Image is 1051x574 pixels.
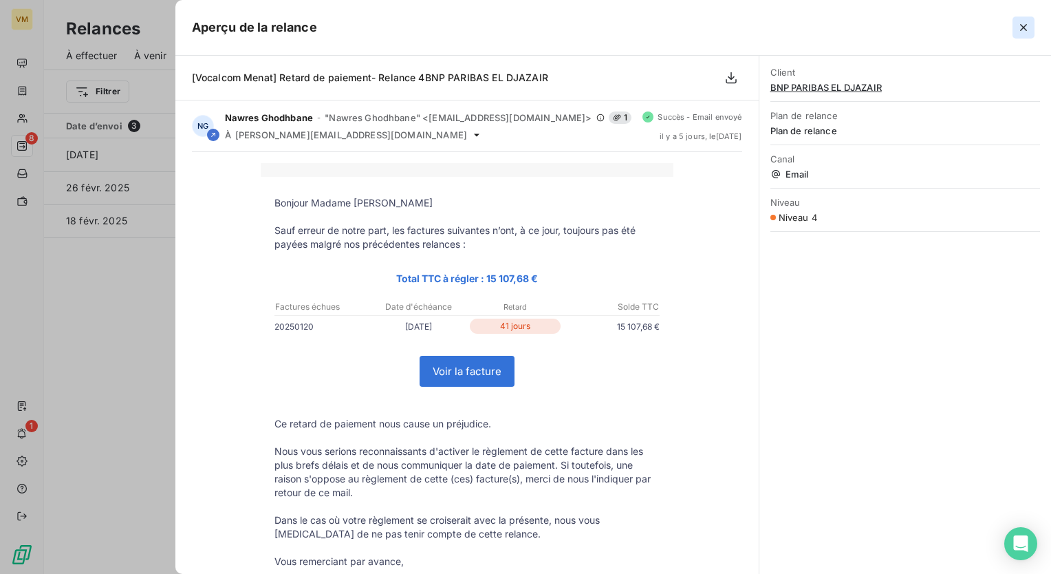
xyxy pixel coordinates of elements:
span: Niveau 4 [779,212,817,223]
span: [PERSON_NAME][EMAIL_ADDRESS][DOMAIN_NAME] [235,129,467,140]
span: [Vocalcom Menat] Retard de paiement- Relance 4BNP PARIBAS EL DJAZAIR [192,72,548,83]
p: Sauf erreur de notre part, les factures suivantes n’ont, à ce jour, toujours pas été payées malgr... [274,224,660,251]
span: Niveau [770,197,1040,208]
span: il y a 5 jours , le [DATE] [660,132,742,140]
div: NG [192,115,214,137]
p: Retard [468,301,563,313]
p: Vous remerciant par avance, [274,555,660,568]
span: Canal [770,153,1040,164]
p: Ce retard de paiement nous cause un préjudice. [274,417,660,431]
span: BNP PARIBAS EL DJAZAIR [770,82,1040,93]
h5: Aperçu de la relance [192,18,317,37]
p: Dans le cas où votre règlement se croiserait avec la présente, nous vous [MEDICAL_DATA] de ne pas... [274,513,660,541]
div: Open Intercom Messenger [1004,527,1037,560]
p: Factures échues [275,301,370,313]
a: Voir la facture [420,357,514,386]
span: À [225,129,231,140]
p: Nous vous serions reconnaissants d'activer le règlement de cette facture dans les plus brefs déla... [274,445,660,500]
span: Email [770,169,1040,180]
p: 15 107,68 € [563,319,660,334]
p: [DATE] [371,319,467,334]
span: Plan de relance [770,125,1040,136]
span: "Nawres Ghodhbane" <[EMAIL_ADDRESS][DOMAIN_NAME]> [325,112,592,123]
span: Client [770,67,1040,78]
p: 41 jours [470,319,561,334]
p: Solde TTC [564,301,659,313]
span: - [317,114,321,122]
p: 20250120 [274,319,371,334]
p: Total TTC à régler : 15 107,68 € [274,270,660,286]
p: Bonjour Madame [PERSON_NAME] [274,196,660,210]
p: Date d'échéance [371,301,466,313]
span: 1 [609,111,631,124]
span: Nawres Ghodhbane [225,112,313,123]
span: Succès - Email envoyé [658,113,741,121]
span: Plan de relance [770,110,1040,121]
